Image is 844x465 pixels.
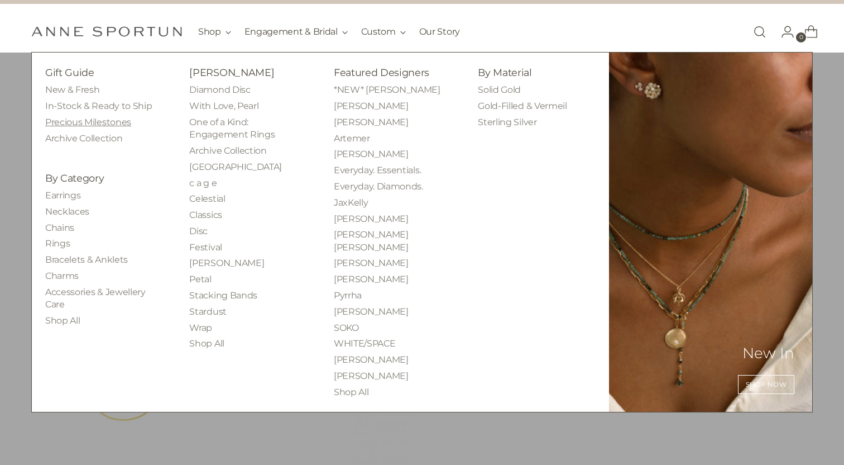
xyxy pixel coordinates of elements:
button: Custom [361,20,406,44]
a: Open cart modal [795,21,818,43]
a: Our Story [419,20,460,44]
a: Open search modal [749,21,771,43]
span: 0 [796,32,806,42]
button: Engagement & Bridal [244,20,348,44]
a: Anne Sportun Fine Jewellery [31,26,182,37]
button: Shop [198,20,231,44]
a: Go to the account page [772,21,794,43]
